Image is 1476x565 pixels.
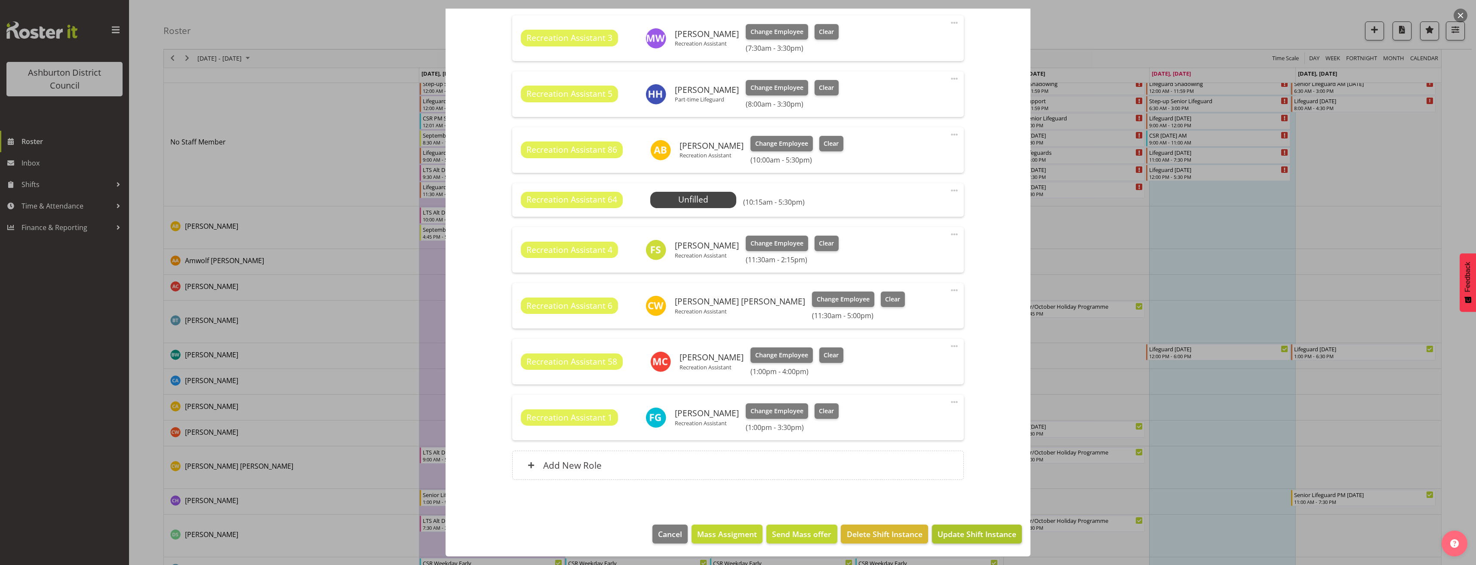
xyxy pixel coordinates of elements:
[746,423,839,432] h6: (1:00pm - 3:30pm)
[692,525,763,544] button: Mass Assigment
[824,350,839,360] span: Clear
[675,96,739,103] p: Part-time Lifeguard
[680,364,744,371] p: Recreation Assistant
[819,406,834,416] span: Clear
[750,136,813,151] button: Change Employee
[750,239,803,248] span: Change Employee
[750,156,843,164] h6: (10:00am - 5:30pm)
[652,525,688,544] button: Cancel
[772,528,831,540] span: Send Mass offer
[675,29,739,39] h6: [PERSON_NAME]
[815,403,839,419] button: Clear
[680,141,744,150] h6: [PERSON_NAME]
[812,292,874,307] button: Change Employee
[766,525,837,544] button: Send Mass offer
[526,244,612,256] span: Recreation Assistant 4
[1460,253,1476,312] button: Feedback - Show survey
[675,40,739,47] p: Recreation Assistant
[750,347,813,363] button: Change Employee
[824,139,839,148] span: Clear
[675,85,739,95] h6: [PERSON_NAME]
[817,295,870,304] span: Change Employee
[750,367,843,376] h6: (1:00pm - 4:00pm)
[819,239,834,248] span: Clear
[646,295,666,316] img: charlotte-wilson10306.jpg
[697,528,757,540] span: Mass Assigment
[746,100,839,108] h6: (8:00am - 3:30pm)
[746,236,808,251] button: Change Employee
[650,140,671,160] img: alex-bateman10530.jpg
[812,311,905,320] h6: (11:30am - 5:00pm)
[675,420,739,427] p: Recreation Assistant
[678,193,708,205] span: Unfilled
[526,88,612,100] span: Recreation Assistant 5
[815,80,839,95] button: Clear
[881,292,905,307] button: Clear
[1464,262,1472,292] span: Feedback
[746,24,808,40] button: Change Employee
[815,24,839,40] button: Clear
[646,240,666,260] img: fahima-safi11947.jpg
[938,528,1016,540] span: Update Shift Instance
[675,308,805,315] p: Recreation Assistant
[1450,539,1459,548] img: help-xxl-2.png
[526,300,612,312] span: Recreation Assistant 6
[646,84,666,104] img: harriet-hill8786.jpg
[675,408,739,418] h6: [PERSON_NAME]
[526,144,617,156] span: Recreation Assistant 86
[675,252,739,259] p: Recreation Assistant
[646,407,666,428] img: felix-glasner11946.jpg
[746,44,839,52] h6: (7:30am - 3:30pm)
[746,255,839,264] h6: (11:30am - 2:15pm)
[932,525,1022,544] button: Update Shift Instance
[841,525,928,544] button: Delete Shift Instance
[650,351,671,372] img: marguerite-conlan11948.jpg
[815,236,839,251] button: Clear
[526,32,612,44] span: Recreation Assistant 3
[746,403,808,419] button: Change Employee
[526,193,617,206] span: Recreation Assistant 64
[680,353,744,362] h6: [PERSON_NAME]
[819,347,844,363] button: Clear
[675,297,805,306] h6: [PERSON_NAME] [PERSON_NAME]
[746,80,808,95] button: Change Employee
[526,411,612,424] span: Recreation Assistant 1
[847,528,922,540] span: Delete Shift Instance
[658,528,682,540] span: Cancel
[885,295,900,304] span: Clear
[819,83,834,92] span: Clear
[755,350,808,360] span: Change Employee
[675,241,739,250] h6: [PERSON_NAME]
[750,83,803,92] span: Change Employee
[750,27,803,37] span: Change Employee
[646,28,666,49] img: maddy-wilson4076.jpg
[750,406,803,416] span: Change Employee
[543,460,602,471] h6: Add New Role
[755,139,808,148] span: Change Employee
[680,152,744,159] p: Recreation Assistant
[526,356,617,368] span: Recreation Assistant 58
[819,27,834,37] span: Clear
[743,198,805,206] h6: (10:15am - 5:30pm)
[819,136,844,151] button: Clear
